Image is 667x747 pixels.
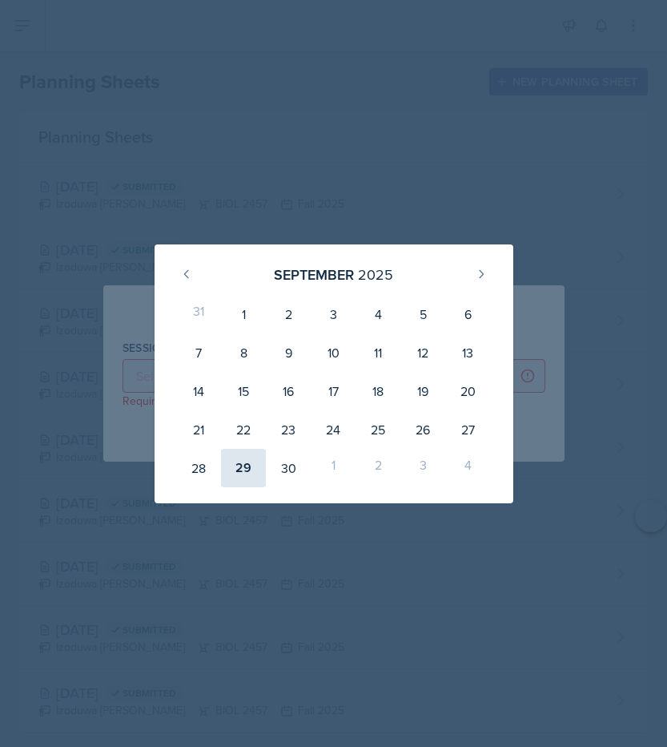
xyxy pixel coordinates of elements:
[311,333,356,372] div: 10
[221,449,266,487] div: 29
[311,449,356,487] div: 1
[400,372,445,410] div: 19
[445,410,490,449] div: 27
[177,372,222,410] div: 14
[177,333,222,372] div: 7
[445,333,490,372] div: 13
[445,372,490,410] div: 20
[266,295,311,333] div: 2
[221,295,266,333] div: 1
[274,264,354,285] div: September
[400,449,445,487] div: 3
[177,449,222,487] div: 28
[177,295,222,333] div: 31
[445,295,490,333] div: 6
[400,410,445,449] div: 26
[445,449,490,487] div: 4
[221,410,266,449] div: 22
[311,295,356,333] div: 3
[356,295,400,333] div: 4
[358,264,393,285] div: 2025
[266,333,311,372] div: 9
[311,410,356,449] div: 24
[356,333,400,372] div: 11
[266,372,311,410] div: 16
[356,449,400,487] div: 2
[221,372,266,410] div: 15
[266,449,311,487] div: 30
[221,333,266,372] div: 8
[266,410,311,449] div: 23
[356,410,400,449] div: 25
[400,333,445,372] div: 12
[400,295,445,333] div: 5
[311,372,356,410] div: 17
[356,372,400,410] div: 18
[177,410,222,449] div: 21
